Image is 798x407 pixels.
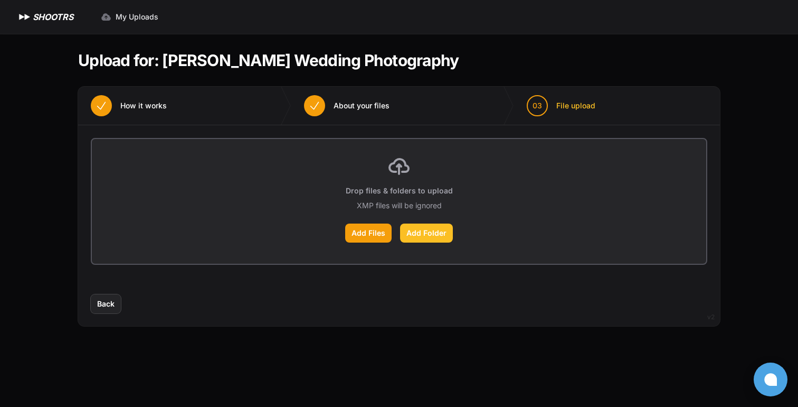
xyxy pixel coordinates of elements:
[78,87,179,125] button: How it works
[17,11,73,23] a: SHOOTRS SHOOTRS
[754,363,787,396] button: Open chat window
[556,100,595,111] span: File upload
[707,311,715,323] div: v2
[116,12,158,22] span: My Uploads
[120,100,167,111] span: How it works
[17,11,33,23] img: SHOOTRS
[334,100,389,111] span: About your files
[357,200,442,211] p: XMP files will be ignored
[97,299,115,309] span: Back
[33,11,73,23] h1: SHOOTRS
[400,224,453,243] label: Add Folder
[78,51,459,70] h1: Upload for: [PERSON_NAME] Wedding Photography
[514,87,608,125] button: 03 File upload
[345,224,392,243] label: Add Files
[291,87,402,125] button: About your files
[91,294,121,313] button: Back
[346,186,453,196] p: Drop files & folders to upload
[533,100,542,111] span: 03
[94,7,165,26] a: My Uploads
